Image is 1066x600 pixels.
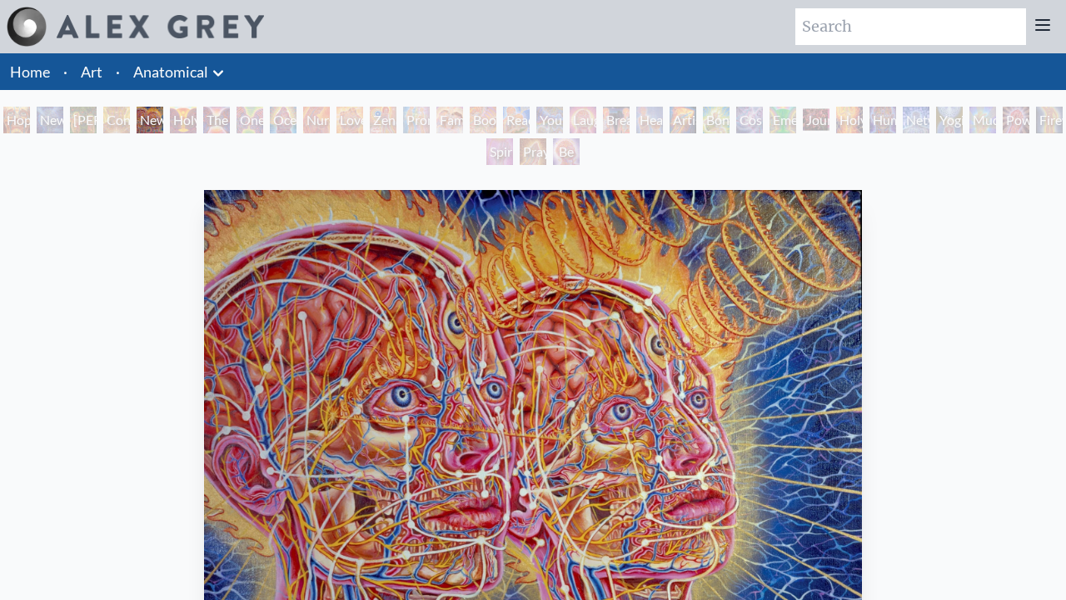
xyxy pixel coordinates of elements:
a: Anatomical [133,60,208,83]
div: Journey of the Wounded Healer [803,107,829,133]
div: Networks [903,107,929,133]
div: Family [436,107,463,133]
div: Reading [503,107,530,133]
div: Boo-boo [470,107,496,133]
div: Nursing [303,107,330,133]
input: Search [795,8,1026,45]
div: Healing [636,107,663,133]
div: Holy Fire [836,107,863,133]
li: · [57,53,74,90]
div: Be a Good Human Being [553,138,580,165]
div: [PERSON_NAME] & Eve [70,107,97,133]
div: Bond [703,107,730,133]
div: The Kiss [203,107,230,133]
a: Art [81,60,102,83]
div: Ocean of Love Bliss [270,107,296,133]
div: Artist's Hand [670,107,696,133]
div: Young & Old [536,107,563,133]
div: Zena Lotus [370,107,396,133]
li: · [109,53,127,90]
div: Mudra [969,107,996,133]
div: Holy Grail [170,107,197,133]
div: Laughing Man [570,107,596,133]
div: Love Circuit [336,107,363,133]
div: One Taste [237,107,263,133]
div: Yogi & the Möbius Sphere [936,107,963,133]
div: Spirit Animates the Flesh [486,138,513,165]
div: Contemplation [103,107,130,133]
div: Breathing [603,107,630,133]
div: Emerald Grail [770,107,796,133]
div: Firewalking [1036,107,1063,133]
div: Power to the Peaceful [1003,107,1029,133]
a: Home [10,62,50,81]
div: Hope [3,107,30,133]
div: New Man New Woman [137,107,163,133]
div: New Man [DEMOGRAPHIC_DATA]: [DEMOGRAPHIC_DATA] Mind [37,107,63,133]
div: Praying Hands [520,138,546,165]
div: Promise [403,107,430,133]
div: Human Geometry [869,107,896,133]
div: Cosmic Lovers [736,107,763,133]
